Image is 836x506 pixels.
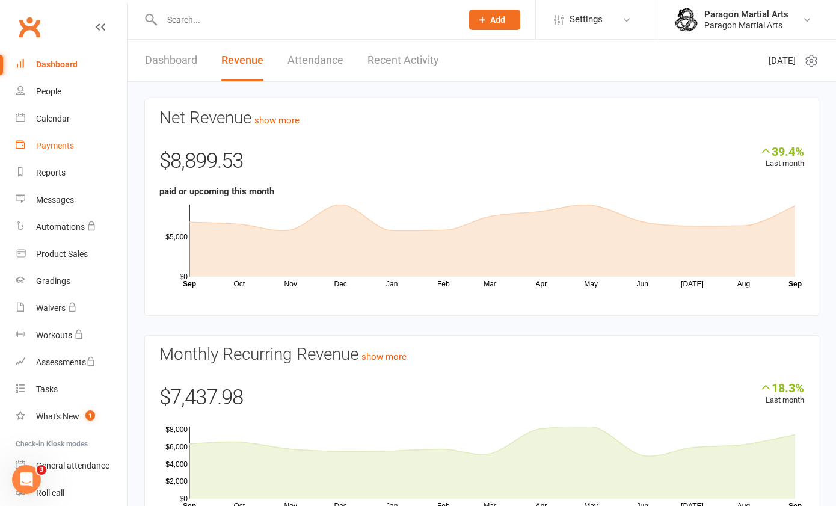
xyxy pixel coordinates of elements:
[254,115,300,126] a: show more
[36,461,109,471] div: General attendance
[674,8,698,32] img: thumb_image1511995586.png
[36,141,74,150] div: Payments
[704,9,788,20] div: Paragon Martial Arts
[490,15,505,25] span: Add
[760,381,804,407] div: Last month
[760,144,804,170] div: Last month
[16,322,127,349] a: Workouts
[158,11,453,28] input: Search...
[16,295,127,322] a: Waivers
[570,6,603,33] span: Settings
[36,276,70,286] div: Gradings
[85,410,95,421] span: 1
[36,114,70,123] div: Calendar
[37,465,46,475] span: 3
[159,144,804,184] div: $8,899.53
[287,40,343,81] a: Attendance
[36,303,66,313] div: Waivers
[16,403,127,430] a: What's New1
[769,54,796,68] span: [DATE]
[16,349,127,376] a: Assessments
[14,12,45,42] a: Clubworx
[159,186,274,197] strong: paid or upcoming this month
[36,60,78,69] div: Dashboard
[36,330,72,340] div: Workouts
[367,40,439,81] a: Recent Activity
[12,465,41,494] iframe: Intercom live chat
[36,412,79,421] div: What's New
[16,132,127,159] a: Payments
[36,222,85,232] div: Automations
[36,488,64,498] div: Roll call
[704,20,788,31] div: Paragon Martial Arts
[16,214,127,241] a: Automations
[16,105,127,132] a: Calendar
[159,345,804,364] h3: Monthly Recurring Revenue
[159,109,804,128] h3: Net Revenue
[16,241,127,268] a: Product Sales
[36,168,66,177] div: Reports
[16,159,127,187] a: Reports
[221,40,263,81] a: Revenue
[16,268,127,295] a: Gradings
[760,144,804,158] div: 39.4%
[469,10,520,30] button: Add
[361,351,407,362] a: show more
[36,87,61,96] div: People
[16,452,127,480] a: General attendance kiosk mode
[760,381,804,394] div: 18.3%
[16,78,127,105] a: People
[36,195,74,205] div: Messages
[16,187,127,214] a: Messages
[16,376,127,403] a: Tasks
[145,40,197,81] a: Dashboard
[159,381,804,421] div: $7,437.98
[36,357,96,367] div: Assessments
[16,51,127,78] a: Dashboard
[36,249,88,259] div: Product Sales
[36,384,58,394] div: Tasks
